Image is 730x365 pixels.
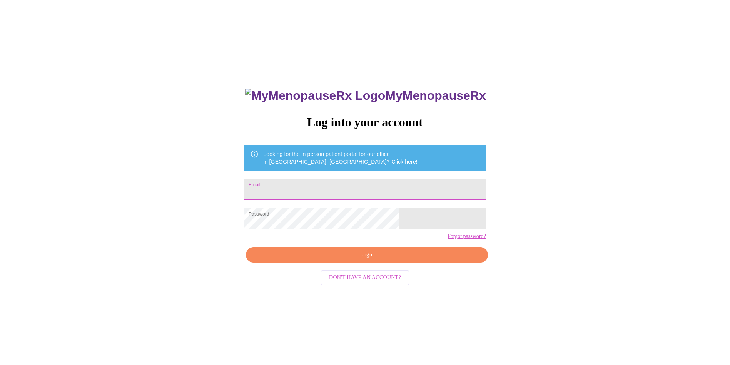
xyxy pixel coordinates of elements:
img: MyMenopauseRx Logo [245,89,385,103]
a: Don't have an account? [319,274,411,280]
a: Click here! [391,159,418,165]
button: Don't have an account? [321,270,409,285]
a: Forgot password? [448,233,486,239]
span: Login [255,250,479,260]
h3: Log into your account [244,115,486,129]
span: Don't have an account? [329,273,401,283]
button: Login [246,247,488,263]
h3: MyMenopauseRx [245,89,486,103]
div: Looking for the in person patient portal for our office in [GEOGRAPHIC_DATA], [GEOGRAPHIC_DATA]? [263,147,418,169]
